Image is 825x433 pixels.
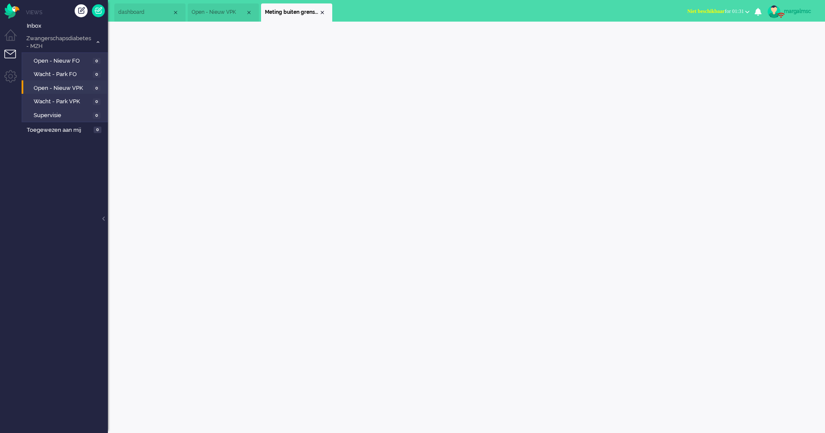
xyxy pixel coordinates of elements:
[192,9,246,16] span: Open - Nieuw VPK
[34,57,91,65] span: Open - Nieuw FO
[4,6,19,12] a: Omnidesk
[93,58,101,64] span: 0
[172,9,179,16] div: Close tab
[27,22,108,30] span: Inbox
[118,9,172,16] span: dashboard
[766,5,816,18] a: margalmsc
[25,96,107,106] a: Wacht - Park VPK 0
[25,83,107,92] a: Open - Nieuw VPK 0
[4,3,19,19] img: flow_omnibird.svg
[4,70,24,89] li: Admin menu
[4,29,24,49] li: Dashboard menu
[26,9,108,16] li: Views
[784,7,816,16] div: margalmsc
[93,85,101,92] span: 0
[114,3,186,22] li: Dashboard
[682,5,755,18] button: Niet beschikbaarfor 01:31
[246,9,252,16] div: Close tab
[25,110,107,120] a: Supervisie 0
[93,99,101,105] span: 0
[92,4,105,17] a: Quick Ticket
[34,111,91,120] span: Supervisie
[687,8,725,14] span: Niet beschikbaar
[25,56,107,65] a: Open - Nieuw FO 0
[261,3,332,22] li: 15851
[265,9,319,16] span: Meting buiten grenswaarden
[93,112,101,119] span: 0
[27,126,91,134] span: Toegewezen aan mij
[682,3,755,22] li: Niet beschikbaarfor 01:31
[25,35,92,51] span: Zwangerschapsdiabetes - MZH
[188,3,259,22] li: View
[687,8,744,14] span: for 01:31
[25,21,108,30] a: Inbox
[93,71,101,78] span: 0
[94,127,101,133] span: 0
[34,98,91,106] span: Wacht - Park VPK
[4,50,24,69] li: Tickets menu
[25,125,108,134] a: Toegewezen aan mij 0
[34,70,91,79] span: Wacht - Park FO
[25,69,107,79] a: Wacht - Park FO 0
[34,84,91,92] span: Open - Nieuw VPK
[319,9,326,16] div: Close tab
[75,4,88,17] div: Creëer ticket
